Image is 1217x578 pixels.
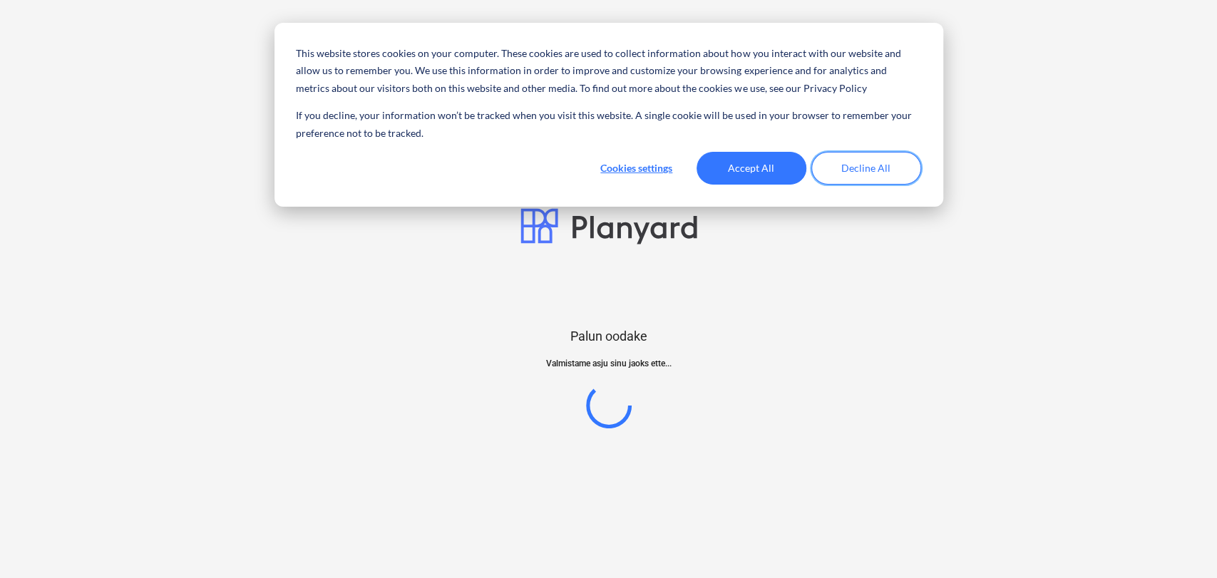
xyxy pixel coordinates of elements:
button: Decline All [811,152,921,185]
p: This website stores cookies on your computer. These cookies are used to collect information about... [296,45,920,98]
p: If you decline, your information won’t be tracked when you visit this website. A single cookie wi... [296,107,920,142]
button: Accept All [697,152,806,185]
button: Cookies settings [582,152,692,185]
p: Valmistame asju sinu jaoks ette... [546,356,672,371]
div: Cookie banner [274,23,943,207]
p: Palun oodake [570,328,647,345]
